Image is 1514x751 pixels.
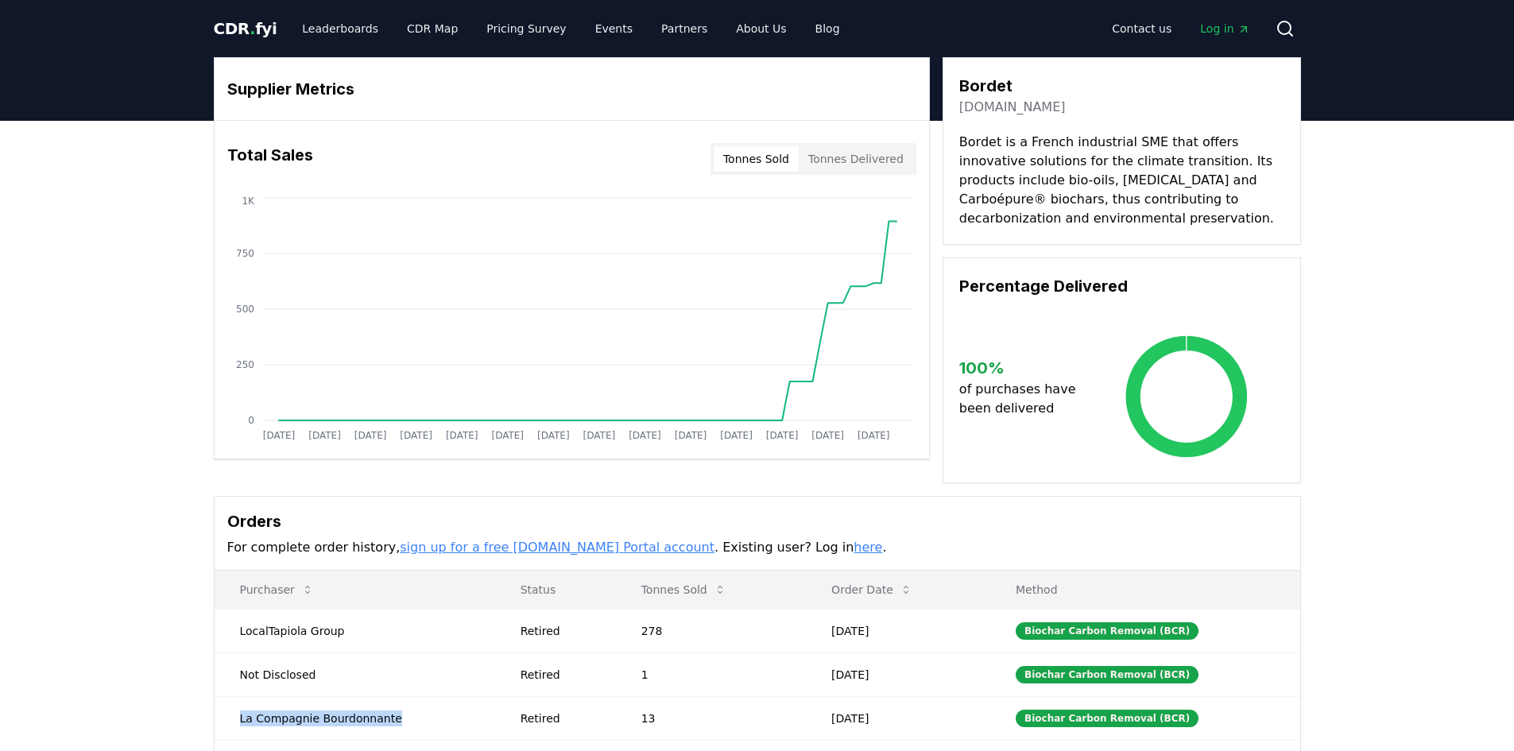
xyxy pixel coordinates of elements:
[803,14,853,43] a: Blog
[250,19,255,38] span: .
[583,430,615,441] tspan: [DATE]
[491,430,524,441] tspan: [DATE]
[629,430,661,441] tspan: [DATE]
[215,609,495,652] td: LocalTapiola Group
[289,14,391,43] a: Leaderboards
[1099,14,1262,43] nav: Main
[1099,14,1184,43] a: Contact us
[765,430,798,441] tspan: [DATE]
[521,623,603,639] div: Retired
[959,380,1089,418] p: of purchases have been delivered
[959,98,1066,117] a: [DOMAIN_NAME]
[236,359,254,370] tspan: 250
[1200,21,1249,37] span: Log in
[720,430,753,441] tspan: [DATE]
[629,574,739,606] button: Tonnes Sold
[394,14,470,43] a: CDR Map
[242,195,255,207] tspan: 1K
[354,430,386,441] tspan: [DATE]
[616,652,806,696] td: 1
[819,574,925,606] button: Order Date
[227,77,916,101] h3: Supplier Metrics
[714,146,799,172] button: Tonnes Sold
[248,415,254,426] tspan: 0
[1016,666,1198,683] div: Biochar Carbon Removal (BCR)
[649,14,720,43] a: Partners
[227,143,313,175] h3: Total Sales
[215,696,495,740] td: La Compagnie Bourdonnante
[959,274,1284,298] h3: Percentage Delivered
[1003,582,1287,598] p: Method
[583,14,645,43] a: Events
[521,667,603,683] div: Retired
[227,509,1287,533] h3: Orders
[1016,622,1198,640] div: Biochar Carbon Removal (BCR)
[400,430,432,441] tspan: [DATE]
[508,582,603,598] p: Status
[854,540,882,555] a: here
[806,652,990,696] td: [DATE]
[959,74,1066,98] h3: Bordet
[262,430,295,441] tspan: [DATE]
[215,652,495,696] td: Not Disclosed
[236,304,254,315] tspan: 500
[537,430,570,441] tspan: [DATE]
[674,430,707,441] tspan: [DATE]
[474,14,579,43] a: Pricing Survey
[214,19,277,38] span: CDR fyi
[521,710,603,726] div: Retired
[308,430,341,441] tspan: [DATE]
[959,356,1089,380] h3: 100 %
[616,696,806,740] td: 13
[1016,710,1198,727] div: Biochar Carbon Removal (BCR)
[289,14,852,43] nav: Main
[616,609,806,652] td: 278
[959,133,1284,228] p: Bordet is a French industrial SME that offers innovative solutions for the climate transition. It...
[1187,14,1262,43] a: Log in
[857,430,889,441] tspan: [DATE]
[806,609,990,652] td: [DATE]
[214,17,277,40] a: CDR.fyi
[445,430,478,441] tspan: [DATE]
[799,146,913,172] button: Tonnes Delivered
[236,248,254,259] tspan: 750
[227,574,327,606] button: Purchaser
[806,696,990,740] td: [DATE]
[723,14,799,43] a: About Us
[400,540,714,555] a: sign up for a free [DOMAIN_NAME] Portal account
[227,538,1287,557] p: For complete order history, . Existing user? Log in .
[811,430,844,441] tspan: [DATE]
